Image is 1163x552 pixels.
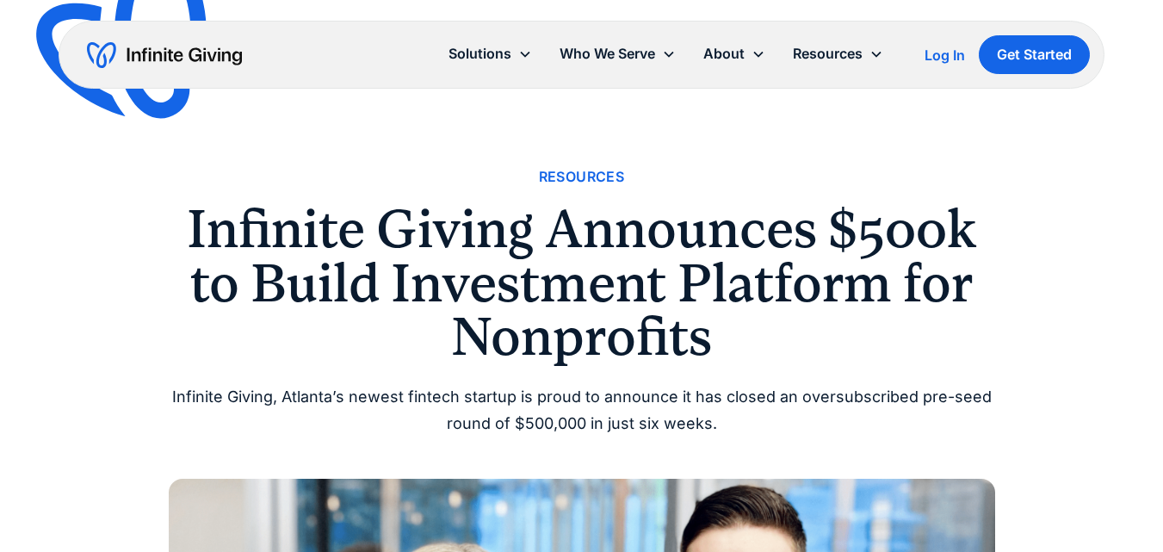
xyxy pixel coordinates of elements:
div: Infinite Giving, Atlanta’s newest fintech startup is proud to announce it has closed an oversubsc... [169,384,995,437]
a: home [87,41,242,69]
div: Solutions [448,42,511,65]
div: Resources [793,42,863,65]
a: Get Started [979,35,1090,74]
a: Resources [539,165,625,189]
div: Solutions [435,35,546,72]
div: Log In [925,48,965,62]
a: Log In [925,45,965,65]
h1: Infinite Giving Announces $500k to Build Investment Platform for Nonprofits [169,202,995,363]
div: Who We Serve [560,42,655,65]
div: Who We Serve [546,35,690,72]
div: About [703,42,745,65]
div: About [690,35,779,72]
div: Resources [779,35,897,72]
